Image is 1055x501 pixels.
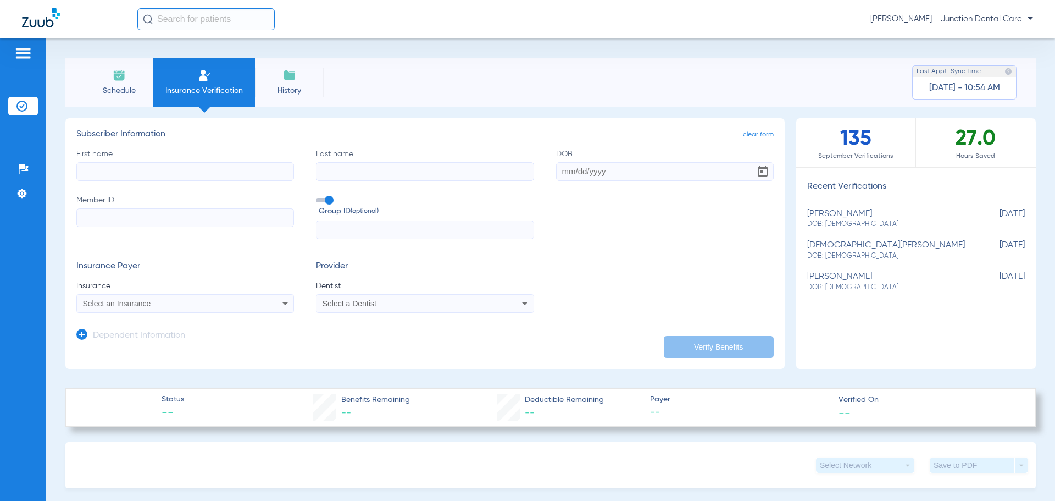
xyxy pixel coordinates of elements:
h3: Recent Verifications [796,181,1036,192]
span: History [263,85,315,96]
span: [DATE] - 10:54 AM [929,82,1000,93]
input: Last name [316,162,534,181]
button: Open calendar [752,161,774,183]
span: Status [162,394,184,405]
span: Select an Insurance [83,299,151,308]
input: DOBOpen calendar [556,162,774,181]
h3: Subscriber Information [76,129,774,140]
span: -- [839,407,851,419]
input: First name [76,162,294,181]
img: Search Icon [143,14,153,24]
span: [DATE] [970,272,1025,292]
span: DOB: [DEMOGRAPHIC_DATA] [807,219,970,229]
span: Insurance [76,280,294,291]
h3: Dependent Information [93,331,185,342]
div: [DEMOGRAPHIC_DATA][PERSON_NAME] [807,240,970,261]
h3: Provider [316,261,534,272]
span: Hours Saved [916,151,1036,162]
label: DOB [556,148,774,181]
small: (optional) [351,206,379,217]
span: DOB: [DEMOGRAPHIC_DATA] [807,251,970,261]
img: Zuub Logo [22,8,60,27]
span: September Verifications [796,151,915,162]
div: 27.0 [916,118,1036,167]
div: [PERSON_NAME] [807,272,970,292]
div: [PERSON_NAME] [807,209,970,229]
div: 135 [796,118,916,167]
span: -- [341,408,351,418]
span: [PERSON_NAME] - Junction Dental Care [870,14,1033,25]
span: [DATE] [970,240,1025,261]
span: clear form [743,129,774,140]
input: Member ID [76,208,294,227]
input: Search for patients [137,8,275,30]
span: [DATE] [970,209,1025,229]
span: DOB: [DEMOGRAPHIC_DATA] [807,283,970,293]
span: Verified On [839,394,1018,406]
span: Deductible Remaining [525,394,604,406]
span: Payer [650,394,829,405]
span: -- [525,408,535,418]
label: Last name [316,148,534,181]
span: Select a Dentist [323,299,376,308]
span: Benefits Remaining [341,394,410,406]
img: Schedule [113,69,126,82]
span: Last Appt. Sync Time: [917,66,982,77]
span: Dentist [316,280,534,291]
img: hamburger-icon [14,47,32,60]
span: Insurance Verification [162,85,247,96]
img: last sync help info [1004,68,1012,75]
span: Group ID [319,206,534,217]
img: History [283,69,296,82]
h3: Insurance Payer [76,261,294,272]
span: -- [162,406,184,421]
label: First name [76,148,294,181]
img: Manual Insurance Verification [198,69,211,82]
span: Schedule [93,85,145,96]
button: Verify Benefits [664,336,774,358]
span: -- [650,406,829,420]
label: Member ID [76,195,294,240]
